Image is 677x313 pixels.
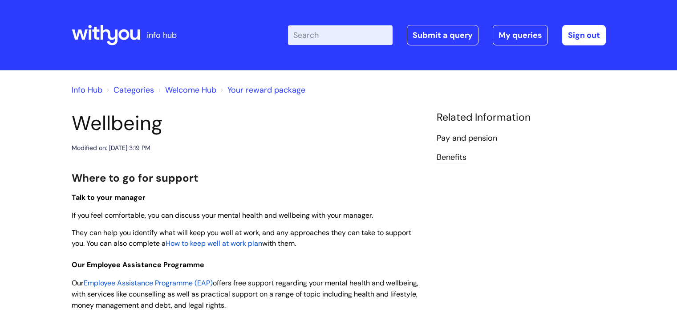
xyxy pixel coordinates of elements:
[166,239,262,248] a: How to keep well at work plan
[407,25,478,45] a: Submit a query
[493,25,548,45] a: My queries
[72,211,373,220] span: If you feel comfortable, you can discuss your mental health and wellbeing with your manager.
[72,111,423,135] h1: Wellbeing
[288,25,393,45] input: Search
[84,278,213,288] a: Employee Assistance Programme (EAP)
[72,260,204,269] span: Our Employee Assistance Programme
[219,83,305,97] li: Your reward package
[72,193,146,202] span: Talk to your manager
[562,25,606,45] a: Sign out
[72,228,411,248] span: They can help you identify what will keep you well at work, and any approaches they can take to s...
[114,85,154,95] a: Categories
[165,85,216,95] a: Welcome Hub
[437,152,466,163] a: Benefits
[72,278,84,288] span: Our
[72,171,198,185] span: Where to go for support
[262,239,296,248] span: with them.
[437,133,497,144] a: Pay and pension
[72,85,102,95] a: Info Hub
[72,278,418,310] span: offers free support regarding your mental health and wellbeing, with services like counselling as...
[147,28,177,42] p: info hub
[105,83,154,97] li: Solution home
[227,85,305,95] a: Your reward package
[288,25,606,45] div: | -
[437,111,606,124] h4: Related Information
[72,142,150,154] div: Modified on: [DATE] 3:19 PM
[156,83,216,97] li: Welcome Hub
